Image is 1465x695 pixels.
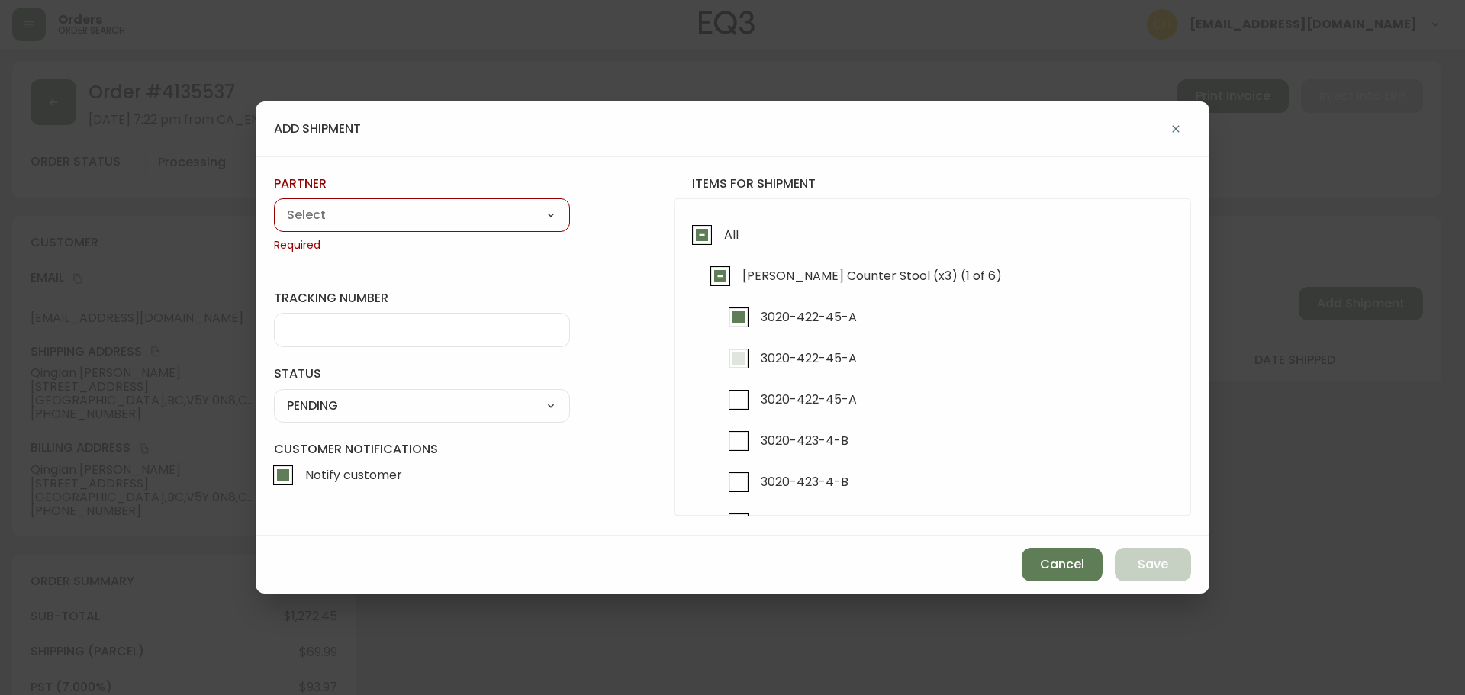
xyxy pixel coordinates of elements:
span: Cancel [1040,556,1084,573]
span: Required [274,238,570,253]
h4: items for shipment [674,175,1191,192]
label: tracking number [274,290,570,307]
label: status [274,365,570,382]
label: Customer Notifications [274,441,570,493]
span: 3020-423-4-B [761,433,848,449]
span: [PERSON_NAME] Counter Stool (x3) (1 of 6) [742,268,1002,284]
label: partner [274,175,570,192]
span: 3020-422-45-A [761,309,857,325]
span: 3020-423-4-B [761,474,848,490]
span: 3020-422-45-A [761,350,857,366]
span: 3020-422-45-A [761,391,857,407]
span: All [724,227,739,243]
span: Notify customer [305,467,402,483]
button: Cancel [1022,548,1103,581]
h4: add shipment [274,121,361,137]
span: 3020-423-4-B [761,515,848,531]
